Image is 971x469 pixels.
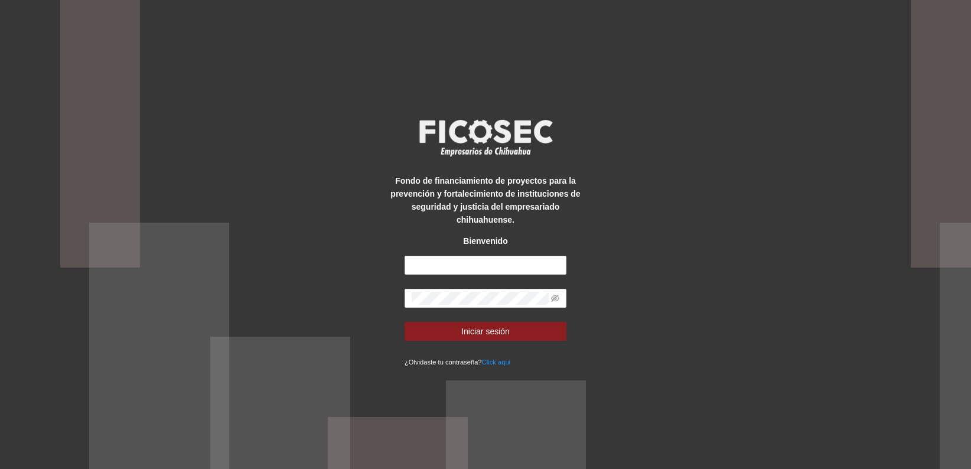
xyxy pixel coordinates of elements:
button: Iniciar sesión [405,322,566,341]
img: logo [412,116,559,159]
strong: Bienvenido [463,236,507,246]
small: ¿Olvidaste tu contraseña? [405,359,510,366]
strong: Fondo de financiamiento de proyectos para la prevención y fortalecimiento de instituciones de seg... [390,176,580,224]
span: eye-invisible [551,294,559,302]
a: Click aqui [482,359,511,366]
span: Iniciar sesión [461,325,510,338]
